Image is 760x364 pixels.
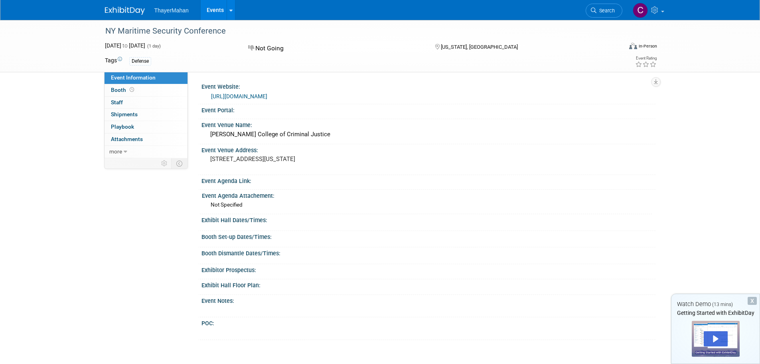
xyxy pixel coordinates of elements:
div: Watch Demo [671,300,760,308]
a: Booth [105,84,188,96]
span: Staff [111,99,123,105]
div: Event Rating [635,56,657,60]
div: Exhibitor Prospectus: [201,264,655,274]
div: Event Venue Name: [201,119,655,129]
span: ThayerMahan [154,7,189,14]
span: Search [596,8,615,14]
a: Attachments [105,133,188,145]
div: Event Agenda Attachement: [202,190,652,200]
td: Tags [105,56,122,66]
a: more [105,146,188,158]
span: [US_STATE], [GEOGRAPHIC_DATA] [441,44,518,50]
div: Event Agenda Link: [201,175,655,185]
div: NY Maritime Security Conference [103,24,610,38]
a: Event Information [105,72,188,84]
pre: [STREET_ADDRESS][US_STATE] [210,155,382,163]
span: Shipments [111,111,138,117]
a: Staff [105,97,188,109]
span: Booth not reserved yet [128,87,136,93]
span: [DATE] [DATE] [105,42,145,49]
div: Exhibit Hall Floor Plan: [201,279,655,289]
div: In-Person [638,43,657,49]
img: Format-Inperson.png [629,43,637,49]
a: Playbook [105,121,188,133]
div: [PERSON_NAME] College of Criminal Justice [207,128,649,141]
div: Event Venue Address: [201,144,655,154]
div: Defense [129,57,151,66]
div: Event Notes: [201,295,655,305]
div: Event Portal: [201,104,655,114]
div: Dismiss [748,297,757,305]
a: [URL][DOMAIN_NAME] [211,93,267,99]
span: to [121,42,129,49]
div: Exhibit Hall Dates/Times: [201,214,655,224]
div: Play [704,331,728,346]
div: Not Going [246,42,422,56]
div: Event Format [575,42,657,54]
a: Shipments [105,109,188,121]
a: Search [586,4,622,18]
td: Personalize Event Tab Strip [158,158,172,169]
div: Booth Dismantle Dates/Times: [201,247,655,257]
span: more [109,148,122,155]
span: Playbook [111,123,134,130]
span: Booth [111,87,136,93]
span: Event Information [111,74,156,81]
img: ExhibitDay [105,7,145,15]
div: POC: [201,317,655,327]
span: Attachments [111,136,143,142]
span: (1 day) [146,44,161,49]
span: (13 mins) [712,302,733,307]
td: Toggle Event Tabs [171,158,188,169]
div: Event Website: [201,81,655,91]
img: Christopher Rice [633,3,648,18]
div: Booth Set-up Dates/Times: [201,231,655,241]
div: Getting Started with ExhibitDay [671,309,760,317]
div: Not Specified [211,201,649,209]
